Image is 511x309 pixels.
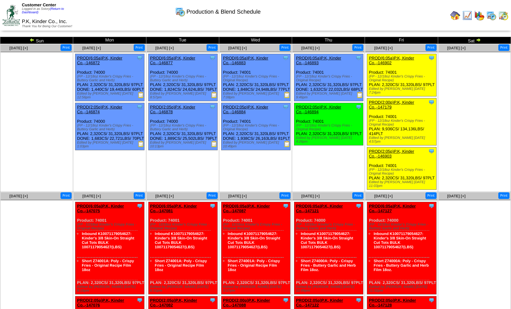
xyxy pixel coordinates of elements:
a: [DATE] [+] [447,194,465,198]
a: Inbound K10071179054627: Kinder's 3/8 Skin-On Straight Cut Tots BULK 10071179054627(LBS) [155,232,208,249]
img: Tooltip [355,297,362,303]
a: Inbound K10071179054627: Kinder's 3/8 Skin-On Straight Cut Tots BULK 10071179054627(LBS) [301,232,353,249]
a: PROD(6:05a)P.K, Kinder Co.,-146883 [223,56,268,65]
span: [DATE] [+] [155,194,174,198]
a: [DATE] [+] [82,46,101,50]
span: [DATE] [+] [228,46,247,50]
a: PROD(2:05p)P.K, Kinder Co.,-147122 [296,298,343,307]
div: Edited by [PERSON_NAME] [DATE] 10:13pm [150,141,217,148]
div: Product: 74001 PLAN: 2,320CS / 31,320LBS / 97PLT [221,202,290,294]
div: Product: 74001 PLAN: 2,320CS / 31,320LBS / 97PLT [367,147,436,190]
img: Tooltip [137,55,143,61]
img: arrowright.gif [476,37,481,42]
div: Edited by [PERSON_NAME] [DATE] 7:08pm [223,92,290,99]
td: Fri [365,37,438,44]
img: line_graph.gif [462,10,472,21]
span: Customer Center [22,3,56,7]
a: Short Z74000A: Poly - Crispy Fries - Buttery Garlic and Herb Film 18oz. [301,259,356,272]
img: Production Report [357,92,363,98]
span: P.K, Kinder Co., Inc. [22,19,67,24]
td: Tue [146,37,219,44]
img: Tooltip [355,55,362,61]
div: Edited by [PERSON_NAME] [DATE] 3:17pm [223,285,290,293]
div: (FP - 12/18oz Kinder's Crispy Fries - Buttery Garlic and Herb) [296,223,363,230]
div: Product: 74000 PLAN: 2,320CS / 31,320LBS / 97PLT [367,202,436,294]
img: Tooltip [137,203,143,209]
a: Inbound K10071179054627: Kinder's 3/8 Skin-On Straight Cut Tots BULK 10071179054627(LBS) [82,232,134,249]
div: (FP - 12/18oz Kinder's Crispy Fries - Buttery Garlic and Herb) [77,124,144,131]
img: Tooltip [283,297,289,303]
a: PROD(2:05p)P.K, Kinder Co.,-146894 [296,105,341,114]
button: Print [61,192,72,199]
div: (FP - 12/18oz Kinder's Crispy Fries - Original Recipe) [369,168,436,176]
div: (FP - 12/18oz Kinder's Crispy Fries - Original Recipe) [77,223,144,230]
button: Print [207,44,218,51]
div: Edited by [PERSON_NAME] [DATE] 4:26pm [296,136,363,144]
div: Product: 74001 PLAN: 2,320CS / 31,320LBS / 97PLT DONE: 1,632CS / 22,032LBS / 68PLT [294,54,363,101]
a: (Return to Dashboard) [22,7,64,14]
img: Production Report [284,92,290,98]
img: Tooltip [209,297,216,303]
a: PROD(6:05a)P.K, Kinder Co.,-147121 [296,204,343,213]
button: Print [352,192,363,199]
div: Edited by [PERSON_NAME] [DATE] 8:31pm [150,285,217,293]
td: Wed [219,37,292,44]
span: [DATE] [+] [301,194,320,198]
button: Print [207,192,218,199]
a: Short Z74000A: Poly - Crispy Fries - Buttery Garlic and Herb Film 18oz. [374,259,429,272]
button: Print [498,192,509,199]
td: Sat [438,37,511,44]
button: Print [425,192,437,199]
img: Production Report [284,141,290,147]
a: [DATE] [+] [228,194,247,198]
div: (FP - 12/18oz Kinder's Crispy Fries - Buttery Garlic and Herb) [150,75,217,82]
img: Tooltip [283,203,289,209]
img: Tooltip [137,104,143,110]
a: Inbound K10071179054627: Kinder's 3/8 Skin-On Straight Cut Tots BULK 10071179054627(LBS) [228,232,280,249]
img: Tooltip [355,104,362,110]
img: graph.gif [474,10,484,21]
td: Sun [0,37,73,44]
a: [DATE] [+] [374,46,393,50]
a: PROD(2:05p)P.K, Kinder Co.,-146884 [223,105,268,114]
img: arrowleft.gif [29,37,35,42]
a: PROD(2:05p)P.K, Kinder Co.,-146903 [369,149,414,158]
img: Tooltip [428,297,435,303]
img: Production Report [211,92,217,98]
div: Edited by [PERSON_NAME] [DATE] 10:49pm [223,141,290,148]
div: Product: 74000 PLAN: 2,320CS / 31,320LBS / 97PLT DONE: 1,824CS / 24,624LBS / 76PLT [148,54,217,101]
img: Tooltip [428,203,435,209]
img: Production Report [138,92,144,98]
a: PROD(6:05a)P.K, Kinder Co.,-146872 [77,56,122,65]
a: Short Z74001A: Poly - Crispy Fries - Original Recipe Film 18oz [82,259,134,272]
div: Edited by [PERSON_NAME] [DATE] 1:03pm [77,141,144,148]
a: PROD(2:00p)P.K, Kinder Co.,-147088 [223,298,270,307]
span: [DATE] [+] [374,194,393,198]
span: [DATE] [+] [155,46,174,50]
a: PROD(2:05p)P.K, Kinder Co.,-147076 [77,298,124,307]
button: Print [352,44,363,51]
img: Tooltip [355,203,362,209]
a: [DATE] [+] [447,46,465,50]
button: Print [134,192,145,199]
a: [DATE] [+] [10,46,28,50]
a: PROD(6:05a)P.K, Kinder Co.,-146893 [296,56,341,65]
button: Print [134,44,145,51]
div: Product: 74001 PLAN: 2,320CS / 31,320LBS / 97PLT [367,54,436,96]
img: Production Report [211,141,217,147]
button: Print [498,44,509,51]
a: [DATE] [+] [10,194,28,198]
a: PROD(6:05a)P.K, Kinder Co.,-147075 [77,204,124,213]
div: Edited by [PERSON_NAME] [DATE] 4:57pm [369,136,436,144]
div: Product: 74001 PLAN: 2,320CS / 31,320LBS / 97PLT DONE: 1,848CS / 24,948LBS / 77PLT [221,54,290,101]
td: Mon [73,37,146,44]
div: Product: 74000 PLAN: 2,320CS / 31,320LBS / 97PLT DONE: 1,889CS / 25,502LBS / 79PLT [148,103,217,150]
div: (FP - 12/18oz Kinder's Crispy Fries - Original Recipe) [296,75,363,82]
img: Tooltip [428,99,435,105]
span: Thank You for Being Our Customer! [22,25,72,28]
img: Tooltip [209,104,216,110]
div: (FP - 12/18oz Kinder's Crispy Fries - Original Recipe) [223,75,290,82]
